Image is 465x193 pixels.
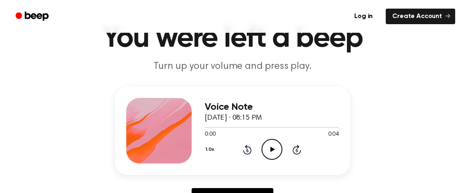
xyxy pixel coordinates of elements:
[10,9,56,25] a: Beep
[346,7,381,26] a: Log in
[386,9,455,24] a: Create Account
[76,60,389,73] p: Turn up your volume and press play.
[23,24,442,53] h1: You were left a beep
[205,130,215,139] span: 0:00
[328,130,339,139] span: 0:04
[205,102,339,113] h3: Voice Note
[205,143,217,157] button: 1.0x
[205,114,262,122] span: [DATE] · 08:15 PM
